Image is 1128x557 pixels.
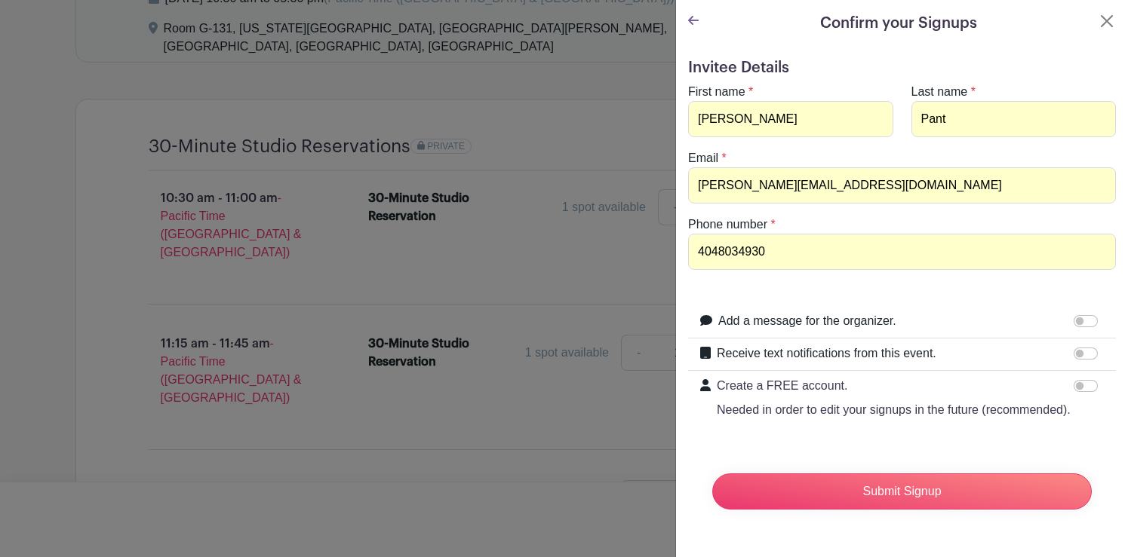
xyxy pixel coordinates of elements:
[718,312,896,330] label: Add a message for the organizer.
[717,401,1071,419] p: Needed in order to edit your signups in the future (recommended).
[717,377,1071,395] p: Create a FREE account.
[688,216,767,234] label: Phone number
[712,473,1092,510] input: Submit Signup
[688,83,745,101] label: First name
[688,59,1116,77] h5: Invitee Details
[717,344,936,363] label: Receive text notifications from this event.
[820,12,977,35] h5: Confirm your Signups
[911,83,968,101] label: Last name
[1098,12,1116,30] button: Close
[688,149,718,167] label: Email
